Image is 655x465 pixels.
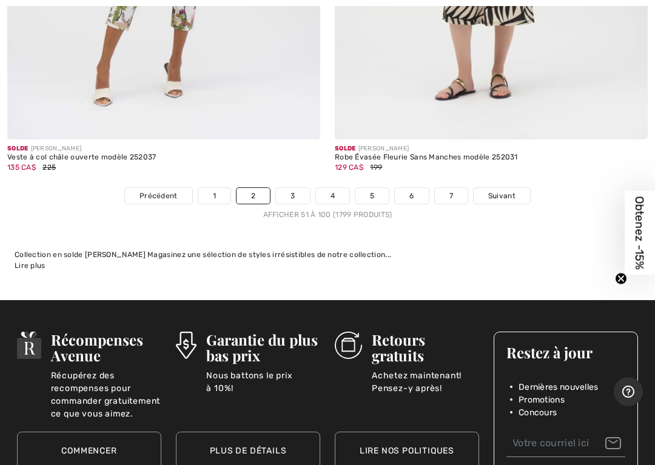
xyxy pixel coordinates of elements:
h3: Récompenses Avenue [51,332,161,363]
h3: Garantie du plus bas prix [206,332,320,363]
span: 225 [42,163,56,172]
span: Précédent [139,190,178,201]
p: Achetez maintenant! Pensez-y après! [372,369,479,393]
a: 3 [276,188,309,204]
img: Retours gratuits [335,332,362,359]
p: Récupérez des recompenses pour commander gratuitement ce que vous aimez. [51,369,161,393]
h3: Retours gratuits [372,332,479,363]
div: Obtenez -15%Close teaser [625,190,655,275]
div: Robe Évasée Fleurie Sans Manches modèle 252031 [335,153,648,162]
span: Solde [335,145,356,152]
span: 129 CA$ [335,163,363,172]
a: Précédent [125,188,192,204]
div: Veste à col châle ouverte modèle 252037 [7,153,320,162]
h3: Restez à jour [506,344,625,360]
span: 199 [370,163,382,172]
span: 135 CA$ [7,163,36,172]
a: 4 [316,188,349,204]
span: Concours [519,406,557,419]
a: 1 [198,188,230,204]
a: Suivant [474,188,530,204]
span: Suivant [488,190,516,201]
img: Garantie du plus bas prix [176,332,196,359]
button: Close teaser [615,272,627,284]
span: Promotions [519,393,565,406]
a: 5 [355,188,389,204]
span: Obtenez -15% [633,196,647,269]
span: Dernières nouvelles [519,381,599,393]
span: Lire plus [15,261,45,270]
a: 2 [237,188,270,204]
img: Récompenses Avenue [17,332,41,359]
a: 6 [395,188,428,204]
p: Nous battons le prix à 10%! [206,369,320,393]
iframe: Ouvre un widget dans lequel vous pouvez trouver plus d’informations [614,377,643,407]
div: Collection en solde [PERSON_NAME] Magasinez une sélection de styles irrésistibles de notre collec... [15,249,640,260]
div: [PERSON_NAME] [7,144,320,153]
input: Votre courriel ici [506,430,625,457]
div: [PERSON_NAME] [335,144,648,153]
span: Solde [7,145,29,152]
a: 7 [435,188,468,204]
